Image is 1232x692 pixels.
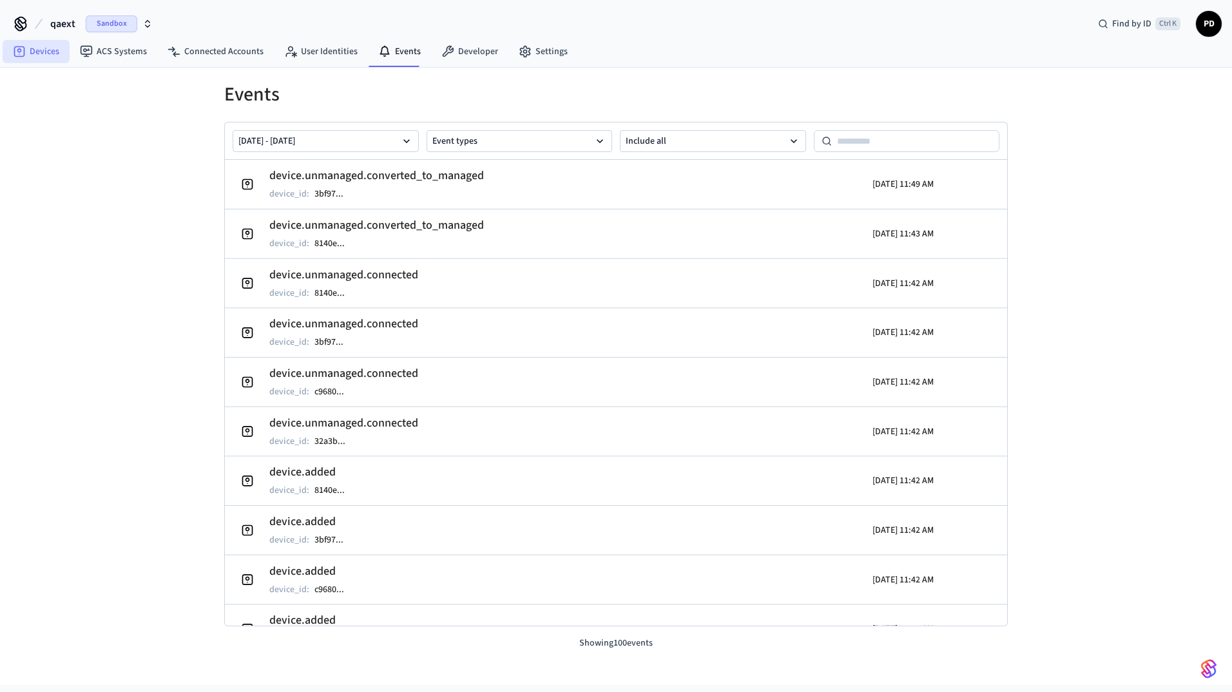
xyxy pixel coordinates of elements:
p: [DATE] 11:43 AM [872,227,934,240]
p: device_id : [269,336,309,349]
a: Connected Accounts [157,40,274,63]
p: [DATE] 11:42 AM [872,425,934,438]
span: Sandbox [86,15,137,32]
button: Include all [620,130,806,152]
a: Developer [431,40,508,63]
button: 8140e... [312,285,358,301]
p: device_id : [269,287,309,300]
button: 3bf97... [312,334,356,350]
span: PD [1197,12,1220,35]
h1: Events [224,83,1008,106]
h2: device.added [269,562,357,581]
button: 32a3b... [312,434,358,449]
span: Find by ID [1112,17,1151,30]
button: 8140e... [312,236,358,251]
p: [DATE] 11:42 AM [872,573,934,586]
h2: device.added [269,513,356,531]
p: [DATE] 11:42 AM [872,277,934,290]
button: PD [1196,11,1222,37]
button: c9680... [312,384,357,399]
p: [DATE] 11:42 AM [872,474,934,487]
img: SeamLogoGradient.69752ec5.svg [1201,658,1217,679]
a: Settings [508,40,578,63]
p: device_id : [269,237,309,250]
span: Ctrl K [1155,17,1180,30]
a: User Identities [274,40,368,63]
h2: device.unmanaged.connected [269,365,418,383]
p: [DATE] 11:49 AM [872,178,934,191]
button: [DATE] - [DATE] [233,130,419,152]
button: Event types [427,130,613,152]
h2: device.unmanaged.connected [269,315,418,333]
span: qaext [50,16,75,32]
p: device_id : [269,583,309,596]
a: Events [368,40,431,63]
h2: device.unmanaged.converted_to_managed [269,216,484,235]
p: device_id : [269,484,309,497]
h2: device.added [269,463,358,481]
p: device_id : [269,187,309,200]
h2: device.unmanaged.connected [269,414,418,432]
button: 3bf97... [312,532,356,548]
p: [DATE] 11:42 AM [872,326,934,339]
p: device_id : [269,533,309,546]
a: ACS Systems [70,40,157,63]
h2: device.unmanaged.converted_to_managed [269,167,484,185]
a: Devices [3,40,70,63]
div: Find by IDCtrl K [1088,12,1191,35]
p: [DATE] 11:42 AM [872,376,934,389]
p: [DATE] 11:42 AM [872,622,934,635]
h2: device.added [269,611,358,630]
button: c9680... [312,582,357,597]
p: [DATE] 11:42 AM [872,524,934,537]
p: device_id : [269,385,309,398]
button: 8140e... [312,483,358,498]
p: Showing 100 events [224,637,1008,650]
p: device_id : [269,435,309,448]
h2: device.unmanaged.connected [269,266,418,284]
button: 3bf97... [312,186,356,202]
